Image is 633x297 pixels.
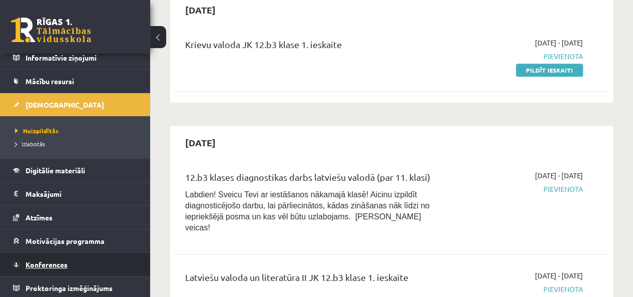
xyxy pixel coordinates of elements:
span: Neizpildītās [15,127,59,135]
span: Labdien! Sveicu Tevi ar iestāšanos nākamajā klasē! Aicinu izpildīt diagnosticējošo darbu, lai pār... [185,190,429,232]
a: Motivācijas programma [13,229,138,252]
div: 12.b3 klases diagnostikas darbs latviešu valodā (par 11. klasi) [185,170,445,189]
a: Rīgas 1. Tālmācības vidusskola [11,18,91,43]
div: Latviešu valoda un literatūra II JK 12.b3 klase 1. ieskaite [185,270,445,289]
span: [DATE] - [DATE] [535,270,583,281]
a: Pildīt ieskaiti [516,64,583,77]
legend: Informatīvie ziņojumi [26,46,138,69]
a: Informatīvie ziņojumi [13,46,138,69]
h2: [DATE] [175,131,226,154]
span: Konferences [26,260,68,269]
span: [DATE] - [DATE] [535,170,583,181]
span: Pievienota [460,184,583,194]
span: Mācību resursi [26,77,74,86]
span: [DATE] - [DATE] [535,38,583,48]
span: Motivācijas programma [26,236,105,245]
span: Proktoringa izmēģinājums [26,283,113,292]
a: Mācību resursi [13,70,138,93]
a: Izlabotās [15,139,140,148]
span: Izlabotās [15,140,45,148]
a: Neizpildītās [15,126,140,135]
a: [DEMOGRAPHIC_DATA] [13,93,138,116]
legend: Maksājumi [26,182,138,205]
a: Maksājumi [13,182,138,205]
span: Pievienota [460,51,583,62]
div: Krievu valoda JK 12.b3 klase 1. ieskaite [185,38,445,56]
span: [DEMOGRAPHIC_DATA] [26,100,104,109]
span: Digitālie materiāli [26,166,85,175]
a: Konferences [13,253,138,276]
a: Digitālie materiāli [13,159,138,182]
span: Pievienota [460,284,583,294]
span: Atzīmes [26,213,53,222]
a: Atzīmes [13,206,138,229]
